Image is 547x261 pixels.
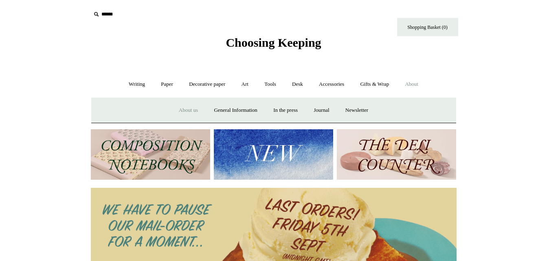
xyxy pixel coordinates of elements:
a: Gifts & Wrap [353,74,396,95]
a: Accessories [312,74,351,95]
a: In the press [266,100,305,121]
a: Decorative paper [182,74,233,95]
a: About [398,74,426,95]
a: Tools [257,74,283,95]
span: Choosing Keeping [226,36,321,49]
a: General Information [206,100,264,121]
a: About us [171,100,205,121]
img: 202302 Composition ledgers.jpg__PID:69722ee6-fa44-49dd-a067-31375e5d54ec [91,129,210,180]
a: Desk [285,74,310,95]
a: Journal [306,100,336,121]
a: Art [234,74,256,95]
a: Writing [121,74,152,95]
a: Shopping Basket (0) [397,18,458,36]
img: The Deli Counter [337,129,456,180]
a: Paper [154,74,180,95]
a: Choosing Keeping [226,42,321,48]
img: New.jpg__PID:f73bdf93-380a-4a35-bcfe-7823039498e1 [214,129,333,180]
a: Newsletter [338,100,376,121]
